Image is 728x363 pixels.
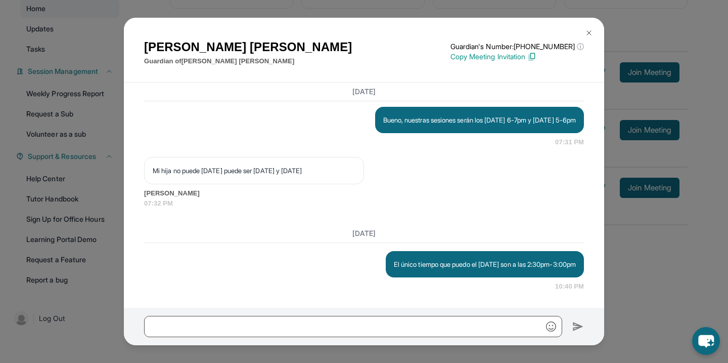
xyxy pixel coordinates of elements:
button: chat-button [692,327,720,355]
img: Emoji [546,321,556,332]
span: 10:40 PM [555,281,584,292]
h3: [DATE] [144,228,584,238]
p: Guardian's Number: [PHONE_NUMBER] [450,42,584,52]
h1: [PERSON_NAME] [PERSON_NAME] [144,38,352,56]
h3: [DATE] [144,87,584,97]
p: Copy Meeting Invitation [450,52,584,62]
img: Close Icon [585,29,593,37]
span: 07:32 PM [144,198,584,209]
img: Send icon [572,320,584,333]
span: ⓘ [577,42,584,52]
img: Copy Icon [527,52,536,61]
span: 07:31 PM [555,137,584,147]
p: Bueno, nuestras sesiones serán los [DATE] 6-7pm y [DATE] 5-6pm [383,115,576,125]
p: Guardian of [PERSON_NAME] [PERSON_NAME] [144,56,352,66]
span: [PERSON_NAME] [144,188,584,198]
p: El único tiempo que puedo el [DATE] son a las 2:30pm-3:00pm [394,259,576,269]
p: Mi hija no puede [DATE] puede ser [DATE] y [DATE] [153,166,355,176]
